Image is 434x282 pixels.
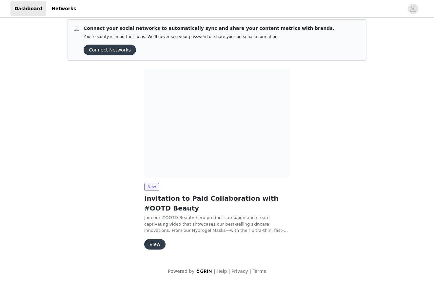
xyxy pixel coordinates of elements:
span: | [249,269,251,274]
h2: Invitation to Paid Collaboration with #OOTD Beauty [144,193,290,213]
button: View [144,239,166,250]
p: Your security is important to us. We’ll never see your password or share your personal information. [84,34,334,39]
span: | [214,269,215,274]
span: New [144,183,159,191]
a: Dashboard [10,1,46,16]
a: View [144,242,166,247]
a: Terms [252,269,266,274]
a: Help [217,269,227,274]
button: Connect Networks [84,45,136,55]
span: | [228,269,230,274]
img: OOTDBEAUTY [144,69,290,178]
a: Networks [48,1,80,16]
div: avatar [410,4,416,14]
span: Powered by [168,269,194,274]
a: Privacy [231,269,248,274]
p: Connect your social networks to automatically sync and share your content metrics with brands. [84,25,334,32]
img: logo [196,269,212,273]
p: Join our #OOTD Beauty hero product campaign and create captivating video that showcases our best-... [144,214,290,234]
